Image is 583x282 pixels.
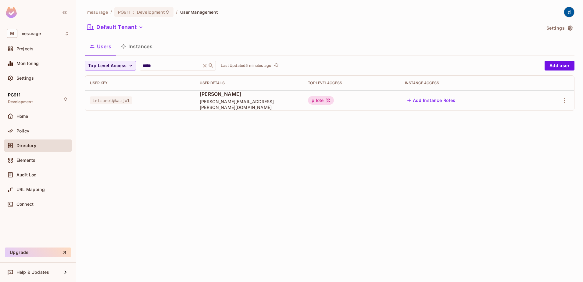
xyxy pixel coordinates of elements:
[273,62,280,69] button: refresh
[90,81,190,85] div: User Key
[564,7,574,17] img: dev 911gcl
[87,9,108,15] span: the active workspace
[405,81,528,85] div: Instance Access
[16,46,34,51] span: Projects
[90,96,132,104] span: intranet@karjo1
[308,81,395,85] div: Top Level Access
[200,91,298,97] span: [PERSON_NAME]
[16,76,34,81] span: Settings
[20,31,41,36] span: Workspace: mesurage
[6,7,17,18] img: SReyMgAAAABJRU5ErkJggg==
[200,99,298,110] span: [PERSON_NAME][EMAIL_ADDRESS][PERSON_NAME][DOMAIN_NAME]
[85,39,116,54] button: Users
[545,61,574,70] button: Add user
[7,29,17,38] span: M
[85,22,146,32] button: Default Tenant
[8,99,33,104] span: Development
[16,143,36,148] span: Directory
[16,187,45,192] span: URL Mapping
[118,9,131,15] span: PG911
[133,10,135,15] span: :
[405,96,458,105] button: Add Instance Roles
[16,158,35,163] span: Elements
[16,172,37,177] span: Audit Log
[116,39,157,54] button: Instances
[221,63,271,68] p: Last Updated 5 minutes ago
[200,81,298,85] div: User Details
[16,61,39,66] span: Monitoring
[16,114,28,119] span: Home
[137,9,165,15] span: Development
[308,96,334,105] div: pilote
[176,9,177,15] li: /
[274,63,279,69] span: refresh
[88,62,127,70] span: Top Level Access
[85,61,136,70] button: Top Level Access
[180,9,218,15] span: User Management
[8,92,20,97] span: PG911
[271,62,280,69] span: Click to refresh data
[5,248,71,257] button: Upgrade
[16,202,34,207] span: Connect
[110,9,112,15] li: /
[544,23,574,33] button: Settings
[16,270,49,275] span: Help & Updates
[16,128,29,133] span: Policy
